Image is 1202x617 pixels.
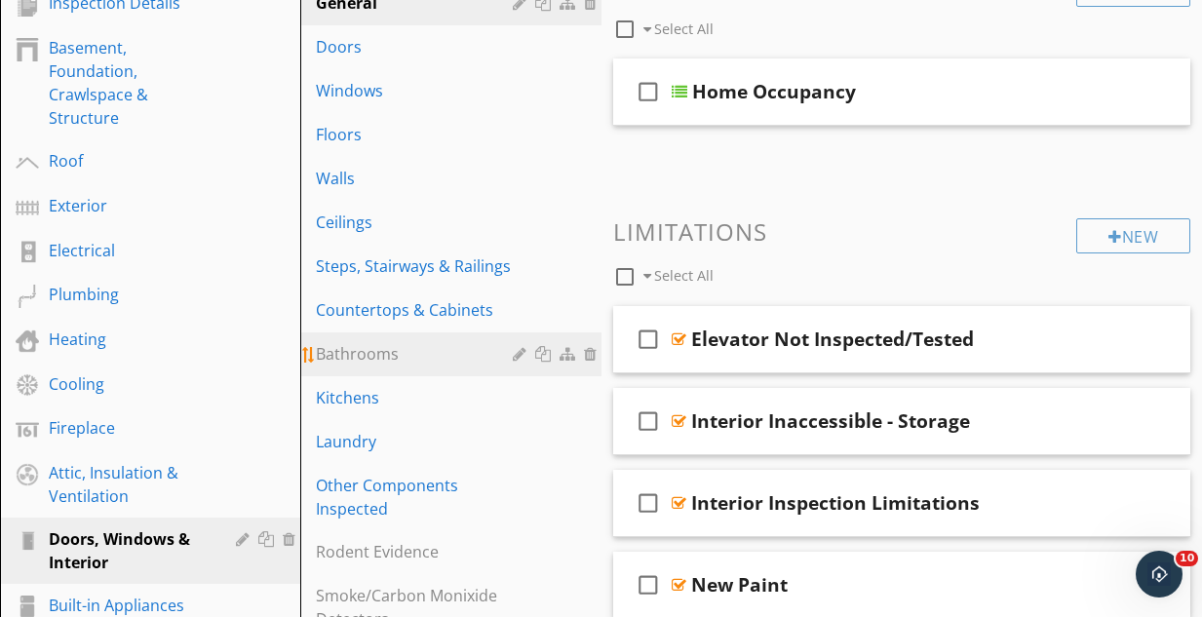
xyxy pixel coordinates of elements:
[49,416,208,440] div: Fireplace
[316,79,518,102] div: Windows
[316,474,518,521] div: Other Components Inspected
[49,36,208,130] div: Basement, Foundation, Crawlspace & Structure
[633,398,664,444] i: check_box_outline_blank
[633,480,664,526] i: check_box_outline_blank
[1076,218,1190,253] div: New
[316,342,518,366] div: Bathrooms
[692,80,856,103] div: Home Occupancy
[691,328,974,351] div: Elevator Not Inspected/Tested
[49,594,208,617] div: Built-in Appliances
[49,149,208,173] div: Roof
[49,527,208,574] div: Doors, Windows & Interior
[316,386,518,409] div: Kitchens
[691,409,970,433] div: Interior Inaccessible - Storage
[1176,551,1198,566] span: 10
[316,540,518,563] div: Rodent Evidence
[316,298,518,322] div: Countertops & Cabinets
[633,561,664,608] i: check_box_outline_blank
[691,491,980,515] div: Interior Inspection Limitations
[316,430,518,453] div: Laundry
[49,283,208,306] div: Plumbing
[316,167,518,190] div: Walls
[633,68,664,115] i: check_box_outline_blank
[49,461,208,508] div: Attic, Insulation & Ventilation
[654,19,714,38] span: Select All
[49,239,208,262] div: Electrical
[316,123,518,146] div: Floors
[654,266,714,285] span: Select All
[316,35,518,58] div: Doors
[316,254,518,278] div: Steps, Stairways & Railings
[691,573,788,597] div: New Paint
[49,194,208,217] div: Exterior
[633,316,664,363] i: check_box_outline_blank
[1136,551,1183,598] iframe: Intercom live chat
[316,211,518,234] div: Ceilings
[49,372,208,396] div: Cooling
[613,218,1191,245] h3: Limitations
[49,328,208,351] div: Heating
